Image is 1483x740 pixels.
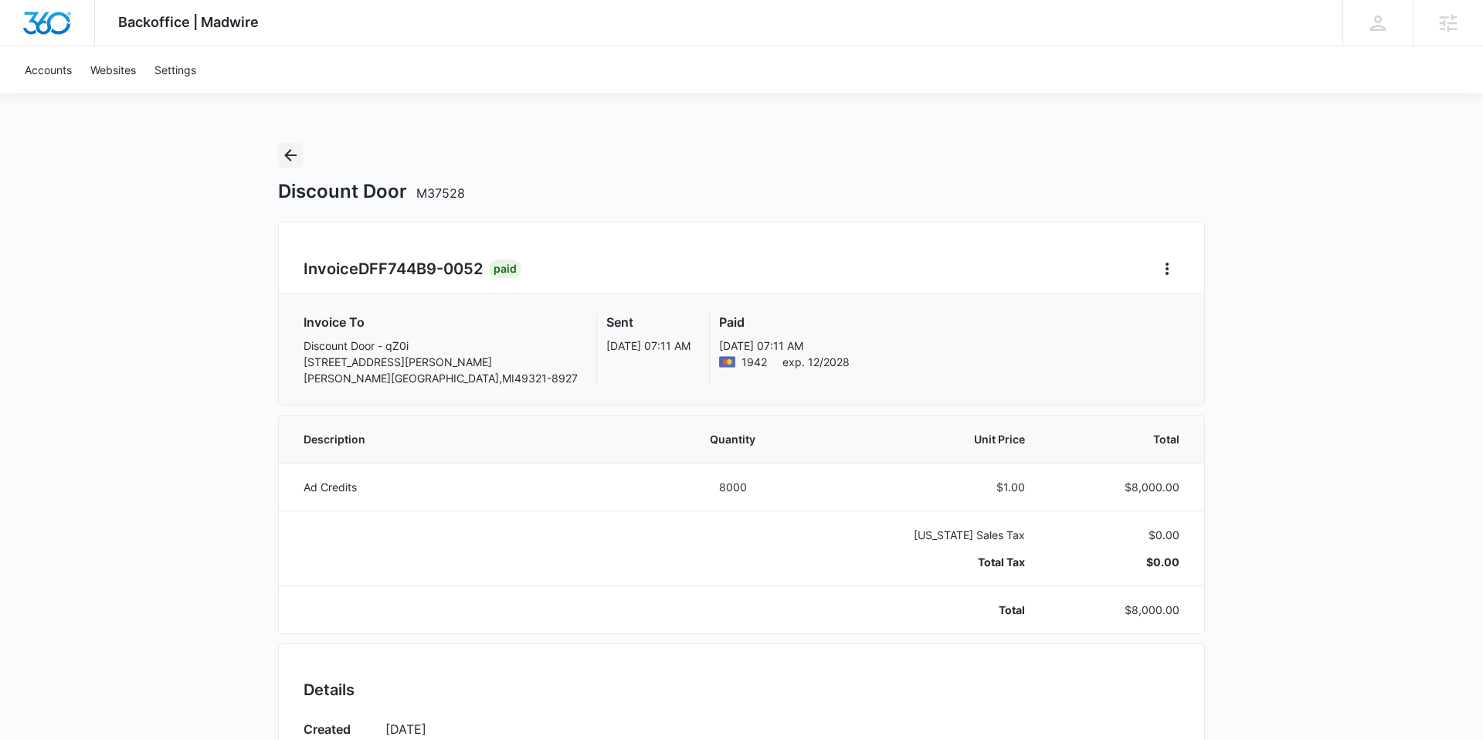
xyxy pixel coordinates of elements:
[782,354,850,370] span: exp. 12/2028
[819,554,1025,570] p: Total Tax
[1062,431,1179,447] span: Total
[304,431,646,447] span: Description
[719,313,850,331] h3: Paid
[684,431,782,447] span: Quantity
[385,720,1179,738] p: [DATE]
[118,14,259,30] span: Backoffice | Madwire
[81,46,145,93] a: Websites
[1062,602,1179,618] p: $8,000.00
[1062,479,1179,495] p: $8,000.00
[278,180,465,203] h1: Discount Door
[489,260,521,278] div: Paid
[719,338,850,354] p: [DATE] 07:11 AM
[606,338,691,354] p: [DATE] 07:11 AM
[278,143,303,168] button: Back
[358,260,483,278] span: DFF744B9-0052
[304,678,1179,701] h2: Details
[304,257,489,280] h2: Invoice
[819,602,1025,618] p: Total
[15,46,81,93] a: Accounts
[1155,256,1179,281] button: Home
[145,46,205,93] a: Settings
[304,313,578,331] h3: Invoice To
[1062,527,1179,543] p: $0.00
[606,313,691,331] h3: Sent
[819,527,1025,543] p: [US_STATE] Sales Tax
[304,338,578,386] p: Discount Door - qZ0i [STREET_ADDRESS][PERSON_NAME] [PERSON_NAME][GEOGRAPHIC_DATA] , MI 49321-8927
[304,479,646,495] p: Ad Credits
[1062,554,1179,570] p: $0.00
[819,479,1025,495] p: $1.00
[741,354,767,370] span: Mastercard ending with
[819,431,1025,447] span: Unit Price
[665,463,800,511] td: 8000
[416,185,465,201] span: M37528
